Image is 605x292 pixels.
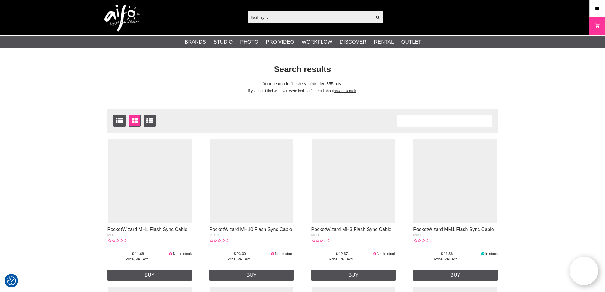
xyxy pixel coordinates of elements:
[413,251,480,257] span: 11.68
[107,233,115,237] span: MH1
[103,64,502,75] h1: Search results
[104,5,141,32] img: logo.png
[107,251,169,257] span: 11.68
[209,238,228,243] div: Customer rating: 0
[248,13,372,22] input: Search products ...
[413,233,421,237] span: MM1
[311,227,392,232] a: PocketWizard MH3 Flash Sync Cable
[334,89,356,93] a: how to search
[7,275,16,286] button: Consent Preferences
[209,251,271,257] span: 23.09
[173,252,192,256] span: Not in stock
[413,238,432,243] div: Customer rating: 0
[107,238,127,243] div: Customer rating: 0
[413,270,498,281] a: Buy
[372,252,377,256] i: Not in stock
[413,227,494,232] a: PocketWizard MM1 Flash Sync Cable
[129,115,141,127] a: Window
[311,238,331,243] div: Customer rating: 0
[311,257,373,262] span: Price, VAT excl.
[185,38,206,46] a: Brands
[401,38,421,46] a: Outlet
[7,276,16,285] img: Revisit consent button
[168,252,173,256] i: Not in stock
[271,252,275,256] i: Not in stock
[302,38,332,46] a: Workflow
[485,252,498,256] span: In stock
[248,89,334,93] span: If you didn't find what you were looking for, read about
[311,270,396,281] a: Buy
[377,252,396,256] span: Not in stock
[209,233,219,237] span: MH10
[240,38,258,46] a: Photo
[113,115,126,127] a: List
[275,252,294,256] span: Not in stock
[340,38,367,46] a: Discover
[480,252,485,256] i: In stock
[107,270,192,281] a: Buy
[209,270,294,281] a: Buy
[356,89,357,93] span: .
[263,82,342,86] span: Your search for yielded 355 hits.
[374,38,394,46] a: Rental
[311,251,373,257] span: 12.67
[209,257,271,262] span: Price, VAT excl.
[213,38,233,46] a: Studio
[107,227,188,232] a: PocketWizard MH1 Flash Sync Cable
[209,227,292,232] a: PocketWizard MH10 Flash Sync Cable
[291,82,312,86] span: flash sync
[107,257,169,262] span: Price, VAT excl.
[413,257,480,262] span: Price, VAT excl.
[266,38,294,46] a: Pro Video
[311,233,319,237] span: MH3
[144,115,156,127] a: Extended list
